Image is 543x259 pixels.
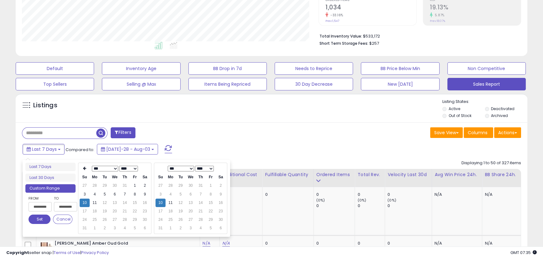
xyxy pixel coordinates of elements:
[216,207,226,216] td: 23
[186,173,196,181] th: We
[316,203,355,209] div: 0
[53,215,72,224] button: Cancel
[222,171,260,178] div: Additional Cost
[140,207,150,216] td: 23
[435,241,477,246] div: N/A
[387,192,432,197] div: 0
[316,171,352,178] div: Ordered Items
[90,173,100,181] th: Mo
[80,224,90,232] td: 31
[111,127,135,138] button: Filters
[196,207,206,216] td: 21
[25,184,76,193] li: Custom Range
[176,181,186,190] td: 29
[491,113,508,118] label: Archived
[361,62,439,75] button: BB Price Below Min
[265,241,308,246] div: 0
[316,192,355,197] div: 0
[130,181,140,190] td: 1
[176,224,186,232] td: 2
[120,173,130,181] th: Th
[206,216,216,224] td: 29
[166,216,176,224] td: 25
[156,224,166,232] td: 31
[54,195,72,201] label: To
[196,190,206,199] td: 7
[435,192,477,197] div: N/A
[54,250,80,256] a: Terms of Use
[29,195,50,201] label: From
[166,224,176,232] td: 1
[196,199,206,207] td: 14
[16,62,94,75] button: Default
[110,216,120,224] td: 27
[216,224,226,232] td: 6
[188,78,267,90] button: Items Being Repriced
[328,13,343,18] small: -33.16%
[120,207,130,216] td: 21
[485,171,518,178] div: BB Share 24h.
[156,173,166,181] th: Su
[130,190,140,199] td: 8
[491,106,514,111] label: Deactivated
[156,190,166,199] td: 3
[275,78,353,90] button: 30 Day Decrease
[430,4,521,12] h2: 19.13%
[120,224,130,232] td: 4
[100,190,110,199] td: 5
[186,190,196,199] td: 6
[216,190,226,199] td: 9
[81,250,109,256] a: Privacy Policy
[80,216,90,224] td: 24
[156,207,166,216] td: 17
[120,216,130,224] td: 28
[120,190,130,199] td: 7
[442,99,527,105] p: Listing States:
[387,241,432,246] div: 0
[100,199,110,207] td: 12
[140,173,150,181] th: Sa
[433,13,445,18] small: 5.87%
[206,190,216,199] td: 8
[100,224,110,232] td: 2
[206,173,216,181] th: Fr
[110,181,120,190] td: 30
[80,173,90,181] th: Su
[387,203,432,209] div: 0
[140,190,150,199] td: 9
[166,207,176,216] td: 18
[176,207,186,216] td: 19
[80,181,90,190] td: 27
[196,181,206,190] td: 31
[316,198,325,203] small: (0%)
[176,216,186,224] td: 26
[357,171,382,178] div: Total Rev.
[461,160,521,166] div: Displaying 1 to 50 of 327 items
[485,192,516,197] div: N/A
[357,198,366,203] small: (0%)
[140,199,150,207] td: 16
[186,199,196,207] td: 13
[100,181,110,190] td: 29
[430,19,445,23] small: Prev: 18.07%
[166,181,176,190] td: 28
[166,190,176,199] td: 4
[176,190,186,199] td: 5
[387,171,429,178] div: Velocity Last 30d
[90,216,100,224] td: 25
[325,19,339,23] small: Prev: 1,547
[186,224,196,232] td: 3
[216,173,226,181] th: Sa
[102,62,180,75] button: Inventory Age
[265,171,311,178] div: Fulfillable Quantity
[90,224,100,232] td: 1
[130,173,140,181] th: Fr
[90,207,100,216] td: 18
[464,127,493,138] button: Columns
[176,173,186,181] th: Tu
[206,207,216,216] td: 22
[140,216,150,224] td: 30
[66,147,94,153] span: Compared to:
[196,173,206,181] th: Th
[90,199,100,207] td: 11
